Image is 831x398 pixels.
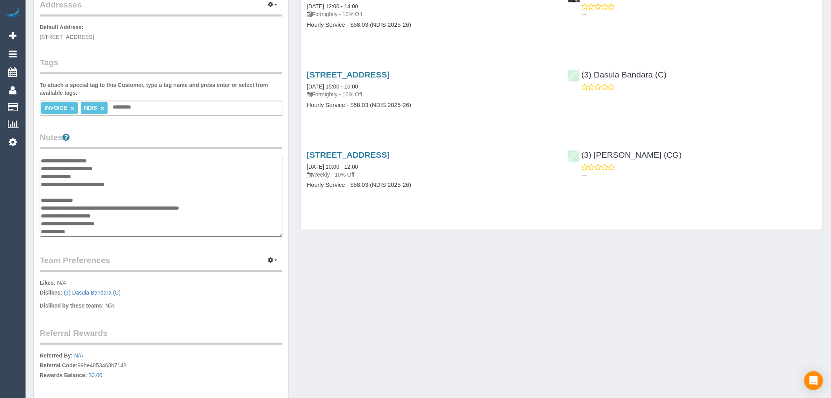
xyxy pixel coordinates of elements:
label: Rewards Balance: [40,371,87,379]
span: INVOICE [44,105,67,111]
a: (3) Dasula Bandara (C) [64,289,121,296]
div: Open Intercom Messenger [804,371,823,390]
span: [STREET_ADDRESS] [40,34,94,40]
h4: Hourly Service - $58.03 (NDIS 2025-26) [307,102,556,109]
a: (3) [PERSON_NAME] (CG) [568,150,682,159]
span: N/A [105,302,114,309]
a: [STREET_ADDRESS] [307,150,390,159]
label: Disliked by these teams: [40,302,104,310]
a: [DATE] 15:00 - 16:00 [307,83,358,90]
a: [DATE] 12:00 - 14:00 [307,3,358,9]
legend: Notes [40,131,282,149]
label: Referred By: [40,352,73,359]
a: × [71,105,74,112]
h4: Hourly Service - $58.03 (NDIS 2025-26) [307,22,556,28]
span: N/A [57,280,66,286]
p: --- [582,171,817,179]
p: 99be4853463b7148 [40,352,282,381]
img: Automaid Logo [5,8,20,19]
p: --- [582,91,817,99]
a: × [101,105,104,112]
label: Referral Code: [40,361,77,369]
p: --- [582,11,817,18]
span: NDIS [84,105,97,111]
a: N/A [74,352,83,359]
legend: Tags [40,57,282,74]
a: (3) Dasula Bandara (C) [568,70,667,79]
p: Fortnightly - 10% Off [307,90,556,98]
p: Fortnightly - 10% Off [307,10,556,18]
label: Likes: [40,279,55,287]
label: Default Address: [40,23,84,31]
a: $0.00 [89,372,103,378]
a: [STREET_ADDRESS] [307,70,390,79]
label: Dislikes: [40,289,62,297]
a: [DATE] 10:00 - 12:00 [307,164,358,170]
legend: Referral Rewards [40,327,282,345]
h4: Hourly Service - $58.03 (NDIS 2025-26) [307,182,556,188]
label: To attach a special tag to this Customer, type a tag name and press enter or select from availabl... [40,81,282,97]
legend: Team Preferences [40,254,282,272]
p: Weekly - 10% Off [307,171,556,179]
